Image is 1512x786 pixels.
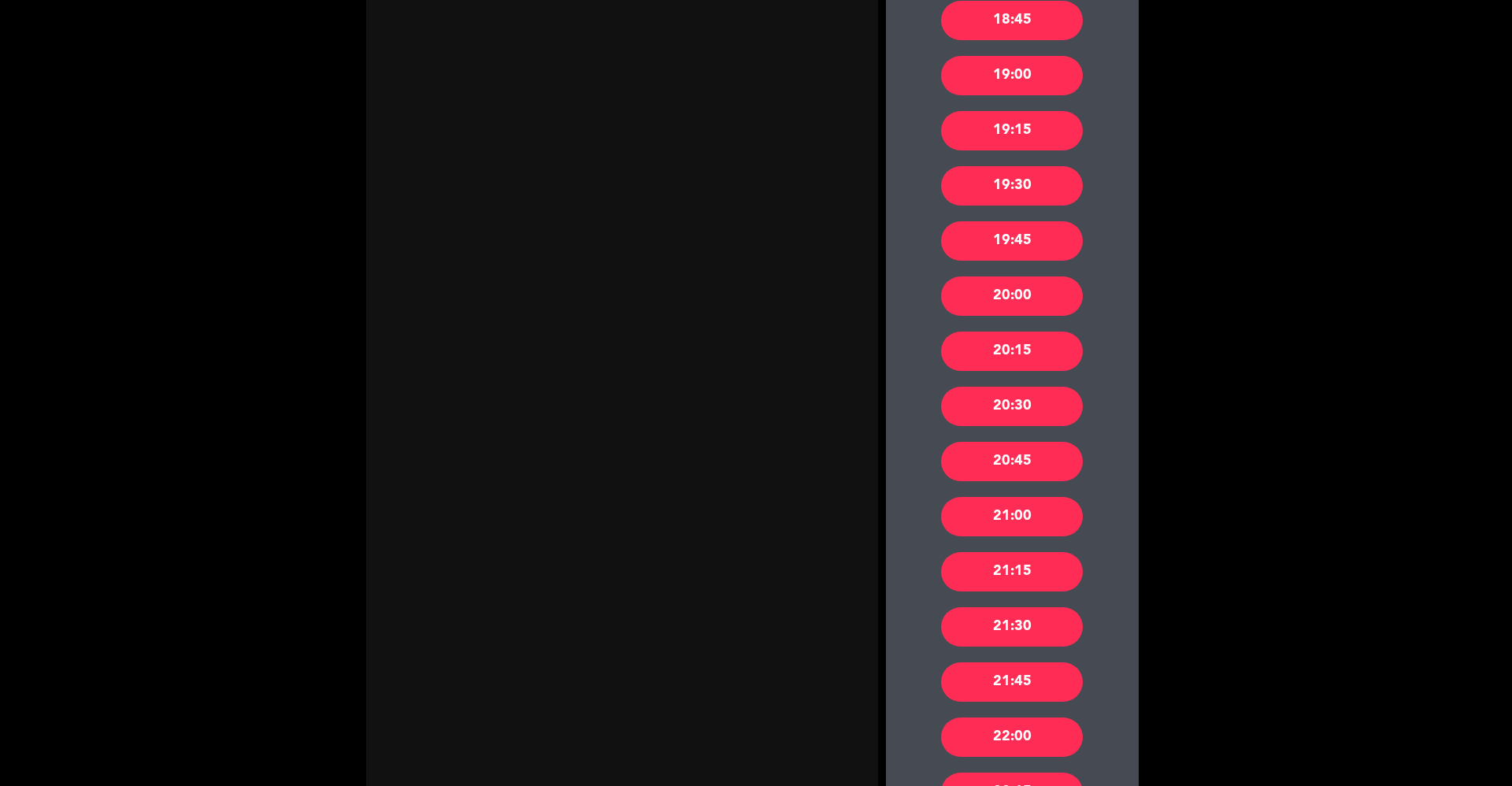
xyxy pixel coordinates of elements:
[941,166,1083,206] div: 19:30
[941,497,1083,536] div: 21:00
[941,56,1083,95] div: 19:00
[941,607,1083,647] div: 21:30
[941,221,1083,261] div: 19:45
[941,442,1083,481] div: 20:45
[941,332,1083,371] div: 20:15
[941,1,1083,40] div: 18:45
[941,276,1083,316] div: 20:00
[941,111,1083,150] div: 19:15
[941,387,1083,426] div: 20:30
[941,552,1083,591] div: 21:15
[941,717,1083,757] div: 22:00
[941,662,1083,702] div: 21:45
